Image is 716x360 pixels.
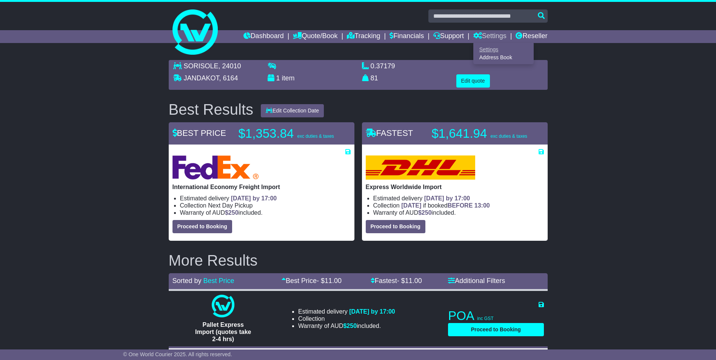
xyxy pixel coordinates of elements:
button: Proceed to Booking [448,323,544,336]
p: Express Worldwide Import [366,183,544,191]
span: 11.00 [325,277,342,285]
span: 81 [371,74,378,82]
span: 250 [346,323,357,329]
a: Additional Filters [448,277,505,285]
span: 0.37179 [371,62,395,70]
li: Estimated delivery [180,195,351,202]
a: Quote/Book [293,30,337,43]
span: - $ [397,277,422,285]
span: $ [343,323,357,329]
span: © One World Courier 2025. All rights reserved. [123,351,232,357]
li: Warranty of AUD included. [180,209,351,216]
span: JANDAKOT [184,74,219,82]
span: - $ [317,277,342,285]
a: Dashboard [243,30,284,43]
p: $1,353.84 [239,126,334,141]
span: Pallet Express Import (quotes take 2-4 hrs) [195,322,251,342]
span: exc duties & taxes [297,134,334,139]
span: , 24010 [219,62,241,70]
a: Settings [473,30,507,43]
button: Proceed to Booking [172,220,232,233]
button: Proceed to Booking [366,220,425,233]
li: Collection [180,202,351,209]
span: if booked [401,202,490,209]
h2: More Results [169,252,548,269]
p: International Economy Freight Import [172,183,351,191]
span: SORISOLE [184,62,219,70]
div: Quote/Book [473,43,534,64]
span: 250 [422,209,432,216]
img: FedEx Express: International Economy Freight Import [172,155,259,180]
span: inc GST [477,316,493,321]
li: Estimated delivery [298,308,395,315]
span: item [282,74,295,82]
li: Warranty of AUD included. [298,322,395,329]
span: [DATE] by 17:00 [424,195,470,202]
button: Edit quote [456,74,490,88]
span: Next Day Pickup [208,202,253,209]
a: Financials [390,30,424,43]
span: $ [418,209,432,216]
button: Edit Collection Date [261,104,324,117]
span: Sorted by [172,277,202,285]
p: POA [448,308,544,323]
span: [DATE] by 17:00 [231,195,277,202]
span: [DATE] by 17:00 [349,308,395,315]
span: 250 [228,209,239,216]
a: Best Price [203,277,234,285]
span: $ [225,209,239,216]
li: Collection [298,315,395,322]
p: $1,641.94 [432,126,527,141]
a: Fastest- $11.00 [371,277,422,285]
span: exc duties & taxes [490,134,527,139]
img: DHL: Express Worldwide Import [366,155,475,180]
li: Collection [373,202,544,209]
span: 11.00 [405,277,422,285]
a: Tracking [347,30,380,43]
span: [DATE] [401,202,421,209]
img: One World Courier: Pallet Express Import (quotes take 2-4 hrs) [212,295,234,317]
a: Best Price- $11.00 [282,277,342,285]
span: 1 [276,74,280,82]
span: BEST PRICE [172,128,226,138]
span: 13:00 [474,202,490,209]
a: Reseller [516,30,547,43]
li: Warranty of AUD included. [373,209,544,216]
a: Settings [474,45,533,54]
a: Support [433,30,464,43]
span: , 6164 [219,74,238,82]
span: BEFORE [448,202,473,209]
div: Best Results [165,101,257,118]
a: Address Book [474,54,533,62]
li: Estimated delivery [373,195,544,202]
span: FASTEST [366,128,413,138]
